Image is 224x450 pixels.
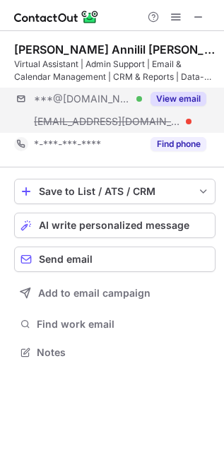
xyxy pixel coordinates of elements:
div: [PERSON_NAME] Annilil [PERSON_NAME] [14,42,216,57]
img: ContactOut v5.3.10 [14,8,99,25]
span: ***@[DOMAIN_NAME] [34,93,131,105]
span: Notes [37,346,210,359]
span: Add to email campaign [38,288,151,299]
span: Find work email [37,318,210,331]
button: save-profile-one-click [14,179,216,204]
button: Notes [14,343,216,362]
span: [EMAIL_ADDRESS][DOMAIN_NAME] [34,115,181,128]
div: Save to List / ATS / CRM [39,186,191,197]
button: Find work email [14,314,216,334]
button: Send email [14,247,216,272]
button: AI write personalized message [14,213,216,238]
div: Virtual Assistant | Admin Support | Email & Calendar Management | CRM & Reports | Data-Driven & R... [14,58,216,83]
button: Add to email campaign [14,280,216,306]
span: Send email [39,254,93,265]
button: Reveal Button [151,137,206,151]
span: AI write personalized message [39,220,189,231]
button: Reveal Button [151,92,206,106]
